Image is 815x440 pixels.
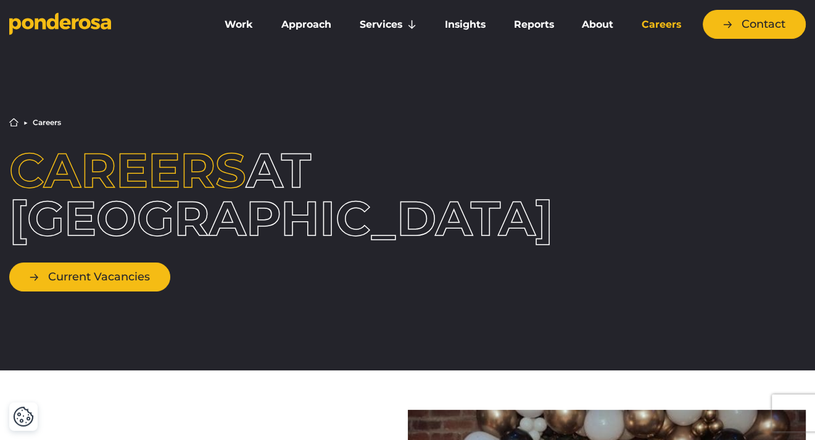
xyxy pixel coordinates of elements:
a: About [570,12,625,38]
a: Current Vacancies [9,263,170,291]
a: Careers [630,12,693,38]
span: Careers [9,141,246,200]
a: Go to homepage [9,12,194,37]
button: Cookie Settings [13,406,34,427]
a: Home [9,118,19,127]
a: Services [348,12,428,38]
a: Work [213,12,265,38]
a: Insights [433,12,497,38]
li: Careers [33,119,61,126]
img: Revisit consent button [13,406,34,427]
a: Approach [270,12,343,38]
li: ▶︎ [23,119,28,126]
h1: at [GEOGRAPHIC_DATA] [9,147,330,243]
a: Contact [703,10,806,39]
a: Reports [502,12,566,38]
